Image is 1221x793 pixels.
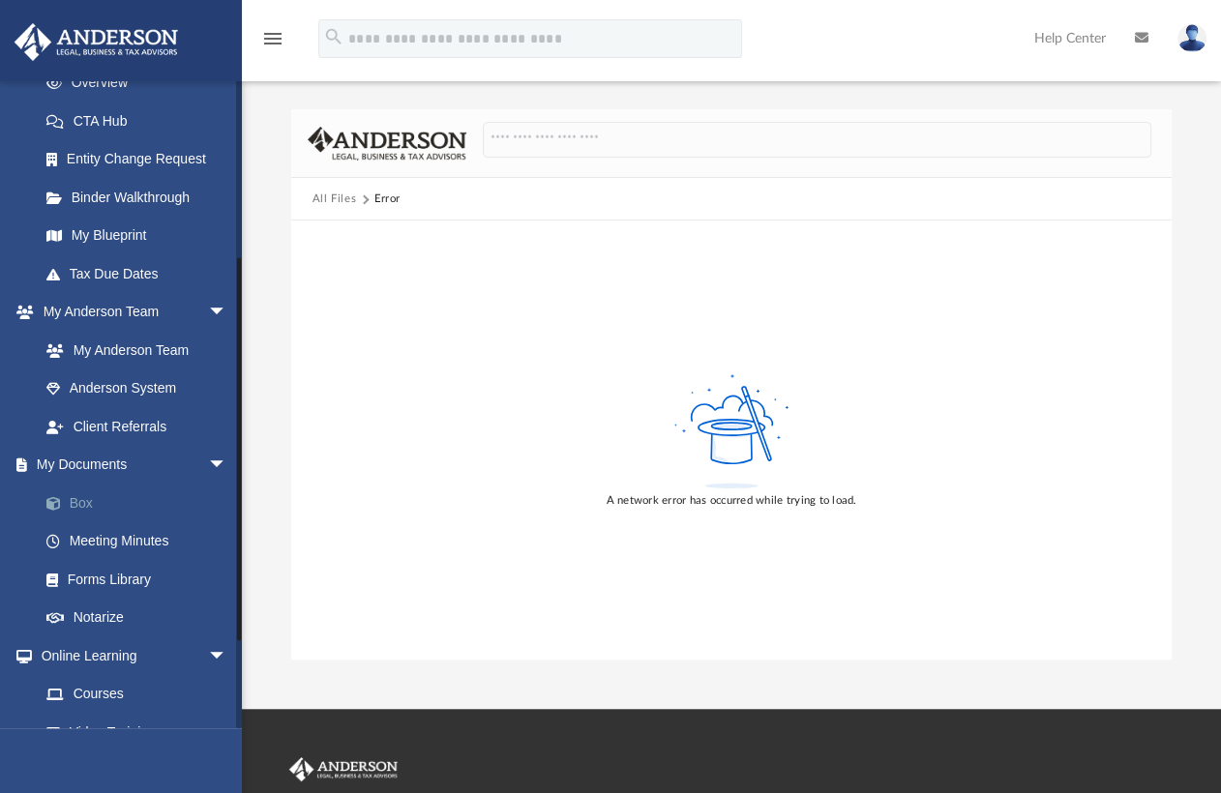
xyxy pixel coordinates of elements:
a: My Anderson Teamarrow_drop_down [14,293,247,332]
div: Error [374,191,400,208]
input: Search files and folders [483,122,1150,159]
a: Client Referrals [27,407,247,446]
a: Binder Walkthrough [27,178,256,217]
span: arrow_drop_down [208,636,247,676]
i: menu [261,27,284,50]
img: User Pic [1177,24,1206,52]
a: My Blueprint [27,217,247,255]
a: My Anderson Team [27,331,237,369]
a: Anderson System [27,369,247,408]
a: My Documentsarrow_drop_down [14,446,256,485]
i: search [323,26,344,47]
a: Video Training [27,713,237,751]
img: Anderson Advisors Platinum Portal [9,23,184,61]
a: Tax Due Dates [27,254,256,293]
span: arrow_drop_down [208,446,247,485]
a: Notarize [27,599,256,637]
a: Entity Change Request [27,140,256,179]
a: Online Learningarrow_drop_down [14,636,247,675]
a: menu [261,37,284,50]
a: Courses [27,675,247,714]
button: All Files [312,191,356,208]
a: Overview [27,64,256,103]
a: Meeting Minutes [27,522,256,561]
img: Anderson Advisors Platinum Portal [285,757,402,782]
span: arrow_drop_down [208,293,247,333]
div: A network error has occurred while trying to load. [606,492,856,510]
a: CTA Hub [27,102,256,140]
a: Box [27,484,256,522]
a: Forms Library [27,560,247,599]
